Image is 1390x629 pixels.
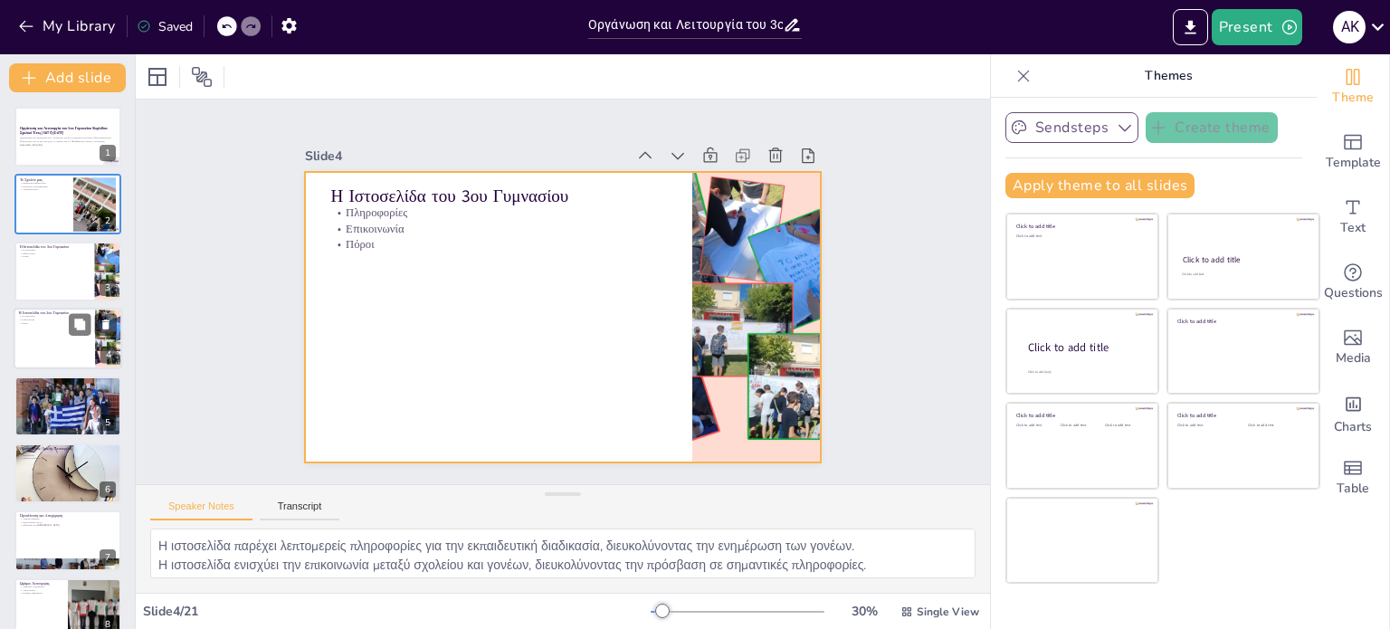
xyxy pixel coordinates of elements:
[20,446,116,452] p: Προϋποθέσεις Ομαλής Λειτουργίας
[1177,424,1234,428] div: Click to add text
[14,12,123,41] button: My Library
[20,244,90,250] p: Η Ιστοσελίδα του 3ου Γυμνασίου
[260,500,340,520] button: Transcript
[1337,479,1369,499] span: Table
[20,591,62,595] p: Έναρξη Μαθημάτων
[100,145,116,161] div: 1
[1326,153,1381,173] span: Template
[20,585,62,588] p: Διάρκεια Λειτουργίας
[69,314,90,336] button: Duplicate Slide
[588,12,783,38] input: Insert title
[1212,9,1302,45] button: Present
[1177,412,1307,419] div: Click to add title
[20,580,62,586] p: Ωράριο Λειτουργίας
[20,520,116,524] p: Συνεργασία Γονέων
[20,184,68,187] p: Σύγχρονες Εγκαταστάσεις
[19,310,90,316] p: Η Ιστοσελίδα του 3ου Γυμνασίου
[191,66,213,88] span: Position
[392,214,443,536] div: Slide 4
[1336,348,1371,368] span: Media
[1333,11,1366,43] div: Α Κ
[100,481,116,498] div: 6
[20,126,108,136] strong: Οργάνωση και Λειτουργία του 3ου Γυμνασίου Κορίνθου: Σχολικό Έτος [DATE]-[DATE]
[95,314,117,336] button: Delete Slide
[137,18,193,35] div: Saved
[1177,317,1307,324] div: Click to add title
[9,63,126,92] button: Add slide
[20,588,62,592] p: Διαλείμματα
[14,443,121,503] div: https://cdn.sendsteps.com/images/logo/sendsteps_logo_white.pnghttps://cdn.sendsteps.com/images/lo...
[1182,272,1302,277] div: Click to add text
[14,242,121,301] div: https://cdn.sendsteps.com/images/logo/sendsteps_logo_white.pnghttps://cdn.sendsteps.com/images/lo...
[20,518,116,521] p: Τήρηση Ωραρίου
[14,510,121,570] div: 7
[1061,424,1101,428] div: Click to add text
[14,308,122,369] div: https://cdn.sendsteps.com/images/logo/sendsteps_logo_white.pnghttps://cdn.sendsteps.com/images/lo...
[20,176,68,182] p: Το Σχολείο μας
[917,605,979,619] span: Single View
[20,524,116,528] p: Επίδραση στη [GEOGRAPHIC_DATA]
[1016,234,1146,239] div: Click to add text
[14,174,121,233] div: https://cdn.sendsteps.com/images/logo/sendsteps_logo_white.pnghttps://cdn.sendsteps.com/images/lo...
[19,322,90,326] p: Πόροι
[100,415,116,431] div: 5
[1317,315,1389,380] div: Add images, graphics, shapes or video
[1334,417,1372,437] span: Charts
[150,529,976,578] textarea: Η ιστοσελίδα παρέχει λεπτομερείς πληροφορίες για την εκπαιδευτική διαδικασία, διευκολύνοντας την ...
[1317,119,1389,185] div: Add ready made slides
[19,319,90,322] p: Επικοινωνία
[1005,173,1195,198] button: Apply theme to all slides
[1317,250,1389,315] div: Get real-time input from your audience
[20,187,68,191] p: Δραστηριότητες
[20,137,116,143] p: Παρουσίαση της οργάνωσης και λειτουργίας του 3ου Γυμνασίου Κορίνθου, περιλαμβάνοντας πληροφορίες ...
[100,213,116,229] div: 2
[1317,445,1389,510] div: Add a table
[1038,54,1299,98] p: Themes
[20,252,90,255] p: Επικοινωνία
[1016,223,1146,230] div: Click to add title
[1317,380,1389,445] div: Add charts and graphs
[1005,112,1138,143] button: Sendsteps
[1317,185,1389,250] div: Add text boxes
[1324,283,1383,303] span: Questions
[452,180,502,516] p: Πληροφορίες
[20,181,68,185] p: Σημαντική Εκπαίδευση
[20,450,116,453] p: Συνεργασία
[1016,424,1057,428] div: Click to add text
[100,549,116,566] div: 7
[1016,412,1146,419] div: Click to add title
[484,184,535,519] p: Πόροι
[20,248,90,252] p: Πληροφορίες
[1317,54,1389,119] div: Change the overall theme
[143,603,651,620] div: Slide 4 / 21
[1028,370,1142,375] div: Click to add body
[1332,88,1374,108] span: Theme
[1105,424,1146,428] div: Click to add text
[20,457,116,461] p: Τήρηση Κανόνων
[20,378,116,384] p: Σχολική Ζωή
[14,107,121,167] div: https://cdn.sendsteps.com/images/logo/sendsteps_logo_white.pnghttps://cdn.sendsteps.com/images/lo...
[20,386,116,390] p: Πολιτιστικές Εκδηλώσεις
[20,383,116,386] p: Δραστηριότητες
[14,376,121,436] div: https://cdn.sendsteps.com/images/logo/sendsteps_logo_white.pnghttps://cdn.sendsteps.com/images/lo...
[843,603,886,620] div: 30 %
[432,178,490,515] p: Η Ιστοσελίδα του 3ου Γυμνασίου
[100,280,116,296] div: 3
[19,315,90,319] p: Πληροφορίες
[1146,112,1278,143] button: Create theme
[1340,218,1366,238] span: Text
[20,143,116,147] p: Generated with [URL]
[1183,254,1303,265] div: Click to add title
[1248,424,1305,428] div: Click to add text
[20,453,116,457] p: Ενημέρωση
[20,255,90,259] p: Πόροι
[468,182,519,518] p: Επικοινωνία
[20,389,116,393] p: Υποστηρικτικό Περιβάλλον
[1173,9,1208,45] button: Export to PowerPoint
[1028,340,1144,356] div: Click to add title
[100,348,117,364] div: 4
[143,62,172,91] div: Layout
[150,500,252,520] button: Speaker Notes
[20,513,116,519] p: Προσέλευση και Αποχώρηση
[1333,9,1366,45] button: Α Κ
